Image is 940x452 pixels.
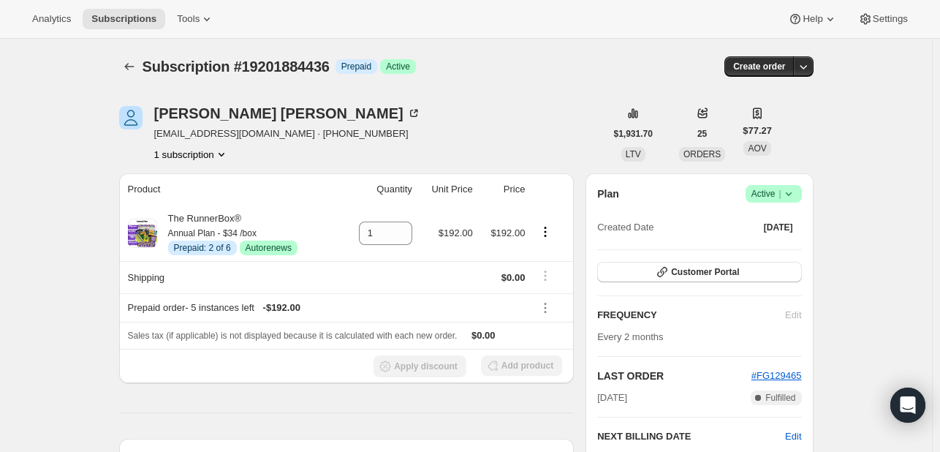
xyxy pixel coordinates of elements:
span: $0.00 [471,330,496,341]
button: Edit [785,429,801,444]
span: Create order [733,61,785,72]
button: Shipping actions [534,268,557,284]
span: Settings [873,13,908,25]
span: $77.27 [743,124,772,138]
th: Price [477,173,530,206]
span: ORDERS [683,149,721,159]
span: - $192.00 [263,301,300,315]
span: Prepaid [341,61,371,72]
span: Active [751,187,796,201]
span: Tools [177,13,200,25]
span: [EMAIL_ADDRESS][DOMAIN_NAME] · [PHONE_NUMBER] [154,127,421,141]
span: Autorenews [246,242,292,254]
button: $1,931.70 [605,124,662,144]
span: [DATE] [597,391,627,405]
span: $192.00 [490,227,525,238]
h2: Plan [597,187,619,201]
span: Analytics [32,13,71,25]
span: Prepaid: 2 of 6 [174,242,231,254]
span: | [778,188,781,200]
span: Subscription #19201884436 [143,59,330,75]
a: #FG129465 [751,370,802,381]
th: Shipping [119,261,341,293]
button: Tools [168,9,223,29]
span: Sales tax (if applicable) is not displayed because it is calculated with each new order. [128,331,458,341]
span: Customer Portal [671,266,739,278]
button: Settings [849,9,917,29]
div: Prepaid order - 5 instances left [128,301,526,315]
button: [DATE] [755,217,802,238]
button: Subscriptions [119,56,140,77]
span: Active [386,61,410,72]
button: Product actions [534,224,557,240]
h2: NEXT BILLING DATE [597,429,785,444]
button: Create order [724,56,794,77]
span: Every 2 months [597,331,663,342]
span: Help [803,13,822,25]
small: Annual Plan - $34 /box [168,228,257,238]
span: Fulfilled [765,392,795,404]
button: #FG129465 [751,369,802,383]
button: Subscriptions [83,9,165,29]
span: 25 [697,128,707,140]
div: The RunnerBox® [157,211,297,255]
span: $192.00 [439,227,473,238]
span: AOV [748,143,766,154]
h2: FREQUENCY [597,308,785,323]
span: LTV [626,149,641,159]
span: Subscriptions [91,13,156,25]
h2: LAST ORDER [597,369,751,383]
div: [PERSON_NAME] [PERSON_NAME] [154,106,421,121]
img: product img [128,219,157,248]
span: Created Date [597,220,653,235]
button: Product actions [154,147,229,162]
span: $0.00 [501,272,526,283]
th: Quantity [341,173,417,206]
button: Customer Portal [597,262,801,282]
button: Help [779,9,846,29]
button: 25 [689,124,716,144]
th: Unit Price [417,173,477,206]
button: Analytics [23,9,80,29]
th: Product [119,173,341,206]
div: Open Intercom Messenger [890,388,925,423]
span: Sarah Danielson [119,106,143,129]
span: $1,931.70 [614,128,653,140]
span: [DATE] [764,222,793,233]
